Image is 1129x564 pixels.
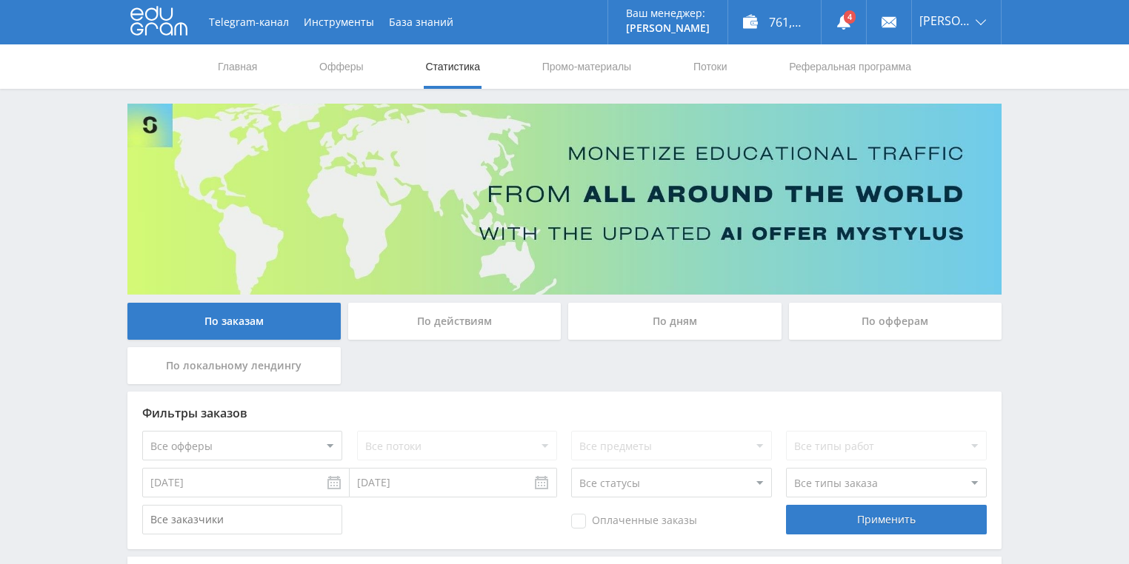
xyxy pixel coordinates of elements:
[786,505,986,534] div: Применить
[787,44,913,89] a: Реферальная программа
[626,22,710,34] p: [PERSON_NAME]
[127,104,1002,295] img: Banner
[568,303,782,340] div: По дням
[626,7,710,19] p: Ваш менеджер:
[541,44,633,89] a: Промо-материалы
[142,406,987,420] div: Фильтры заказов
[216,44,259,89] a: Главная
[424,44,482,89] a: Статистика
[127,303,341,340] div: По заказам
[692,44,729,89] a: Потоки
[142,505,342,534] input: Все заказчики
[919,15,971,27] span: [PERSON_NAME]
[127,347,341,384] div: По локальному лендингу
[571,514,697,528] span: Оплаченные заказы
[318,44,365,89] a: Офферы
[789,303,1002,340] div: По офферам
[348,303,562,340] div: По действиям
